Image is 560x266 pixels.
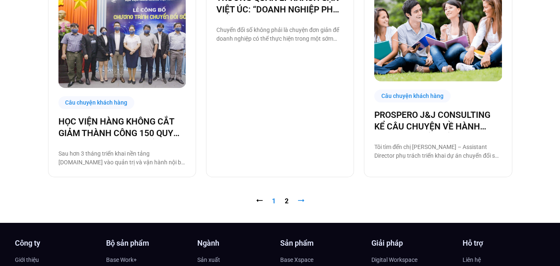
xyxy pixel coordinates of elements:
h4: Giải pháp [371,239,454,247]
h4: Ngành [197,239,280,247]
h4: Hỗ trợ [463,239,545,247]
a: PROSPERO J&J CONSULTING KỂ CÂU CHUYỆN VỀ HÀNH TRÌNH CHUYỂN ĐỔI SỐ CÙNG BASE [374,109,502,132]
a: Sản xuất [197,254,280,266]
nav: Pagination [48,196,512,206]
h4: Sản phẩm [280,239,363,247]
span: ⭠ [256,197,263,205]
span: Digital Workspace [371,254,417,266]
a: Base Xspace [280,254,363,266]
p: Chuyển đổi số không phải là chuyện đơn giản để doanh nghiệp có thể thực hiện trong một sớm một ch... [216,26,344,43]
h4: Bộ sản phẩm [106,239,189,247]
span: Base Xspace [280,254,313,266]
a: ⭢ [298,197,304,205]
div: Câu chuyện khách hàng [58,96,135,109]
span: Giới thiệu [15,254,39,266]
p: Tôi tìm đến chị [PERSON_NAME] – Assistant Director phụ trách triển khai dự án chuyển đổi số tại P... [374,143,502,160]
span: Liên hệ [463,254,481,266]
a: Liên hệ [463,254,545,266]
a: Digital Workspace [371,254,454,266]
a: Base Work+ [106,254,189,266]
span: Sản xuất [197,254,220,266]
p: Sau hơn 3 tháng triển khai nền tảng [DOMAIN_NAME] vào quản trị và vận hành nội bộ, đại diện đơn v... [58,149,186,167]
span: 1 [272,197,276,205]
div: Câu chuyện khách hàng [374,90,451,102]
a: Giới thiệu [15,254,98,266]
a: HỌC VIỆN HÀNG KHÔNG CẮT GIẢM THÀNH CÔNG 150 QUY TRÌNH NHỜ CHUYỂN ĐỔI SỐ [58,116,186,139]
a: 2 [285,197,288,205]
span: Base Work+ [106,254,137,266]
h4: Công ty [15,239,98,247]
